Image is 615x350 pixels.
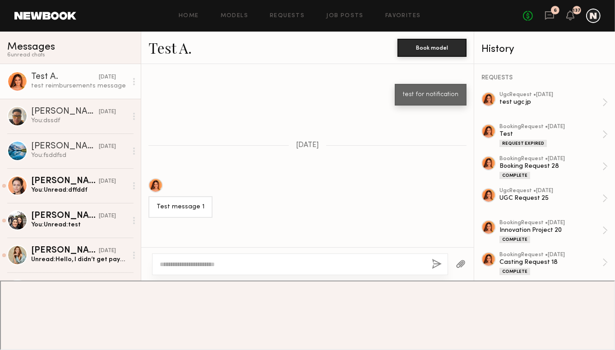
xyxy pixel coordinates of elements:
[499,156,608,179] a: bookingRequest •[DATE]Booking Request 28Complete
[296,142,319,149] span: [DATE]
[398,43,467,51] a: Book model
[31,212,99,221] div: [PERSON_NAME]
[481,44,608,55] div: History
[545,10,555,22] a: 6
[499,172,530,179] div: Complete
[31,255,127,264] div: Unread: Hello, I didn’t get payment for the last job I did. Could you please check?
[99,177,116,186] div: [DATE]
[99,108,116,116] div: [DATE]
[499,252,608,275] a: bookingRequest •[DATE]Casting Request 18Complete
[499,258,602,267] div: Casting Request 18
[481,75,608,81] div: REQUESTS
[499,92,608,113] a: ugcRequest •[DATE]test ugc jp
[403,90,458,100] div: test for notification
[157,202,204,212] div: Test message 1
[499,252,602,258] div: booking Request • [DATE]
[499,156,602,162] div: booking Request • [DATE]
[499,140,547,147] div: Request Expired
[499,226,602,235] div: Innovation Project 20
[499,236,530,243] div: Complete
[99,73,116,82] div: [DATE]
[270,13,305,19] a: Requests
[7,42,55,52] span: Messages
[385,13,421,19] a: Favorites
[499,162,602,170] div: Booking Request 28
[99,212,116,221] div: [DATE]
[31,82,127,90] div: test reimbursements message
[31,73,99,82] div: Test A.
[554,8,557,13] div: 6
[221,13,248,19] a: Models
[499,92,602,98] div: ugc Request • [DATE]
[99,247,116,255] div: [DATE]
[499,188,608,209] a: ugcRequest •[DATE]UGC Request 25
[326,13,364,19] a: Job Posts
[499,98,602,106] div: test ugc jp
[31,151,127,160] div: You: fsddfsd
[499,194,602,203] div: UGC Request 25
[573,8,581,13] div: 137
[31,177,99,186] div: [PERSON_NAME]
[499,220,608,243] a: bookingRequest •[DATE]Innovation Project 20Complete
[499,130,602,138] div: Test
[148,38,192,57] a: Test A.
[31,246,99,255] div: [PERSON_NAME]
[398,39,467,57] button: Book model
[499,188,602,194] div: ugc Request • [DATE]
[31,116,127,125] div: You: dssdf
[179,13,199,19] a: Home
[499,268,530,275] div: Complete
[499,124,608,147] a: bookingRequest •[DATE]TestRequest Expired
[31,142,99,151] div: [PERSON_NAME]
[31,107,99,116] div: [PERSON_NAME]
[99,143,116,151] div: [DATE]
[31,221,127,229] div: You: Unread: test
[499,220,602,226] div: booking Request • [DATE]
[499,124,602,130] div: booking Request • [DATE]
[31,186,127,194] div: You: Unread: dffddf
